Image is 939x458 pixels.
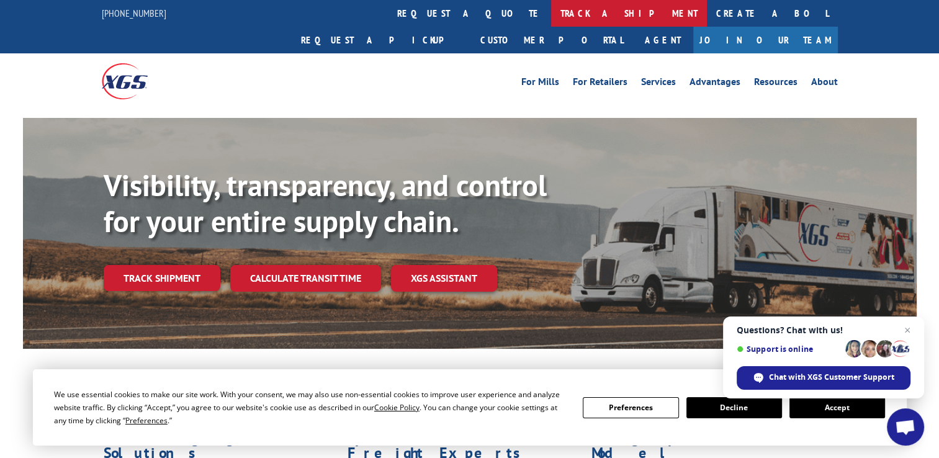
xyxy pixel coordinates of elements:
div: Open chat [887,408,924,446]
a: Agent [632,27,693,53]
a: Join Our Team [693,27,838,53]
a: Customer Portal [471,27,632,53]
span: Cookie Policy [374,402,420,413]
span: Close chat [900,323,915,338]
a: Resources [754,77,797,91]
span: Chat with XGS Customer Support [769,372,894,383]
a: Calculate transit time [230,265,381,292]
b: Visibility, transparency, and control for your entire supply chain. [104,166,547,240]
a: XGS ASSISTANT [391,265,497,292]
a: Track shipment [104,265,220,291]
button: Decline [686,397,782,418]
div: We use essential cookies to make our site work. With your consent, we may also use non-essential ... [54,388,568,427]
a: [PHONE_NUMBER] [102,7,166,19]
a: Services [641,77,676,91]
div: Cookie Consent Prompt [33,369,907,446]
a: For Retailers [573,77,627,91]
button: Accept [789,397,885,418]
span: Support is online [737,344,841,354]
a: Request a pickup [292,27,471,53]
span: Preferences [125,415,168,426]
button: Preferences [583,397,678,418]
a: Advantages [690,77,740,91]
div: Chat with XGS Customer Support [737,366,910,390]
a: About [811,77,838,91]
span: Questions? Chat with us! [737,325,910,335]
a: For Mills [521,77,559,91]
